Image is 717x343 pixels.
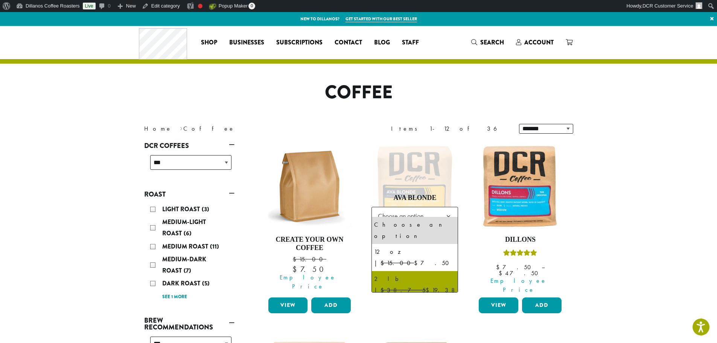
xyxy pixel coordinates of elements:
[195,37,223,49] a: Shop
[202,279,210,288] span: (5)
[375,209,431,223] span: Choose an option
[266,236,353,252] h4: Create Your Own Coffee
[499,269,542,277] bdi: 47.50
[139,82,579,104] h1: Coffee
[276,38,323,47] span: Subscriptions
[374,273,455,296] div: 2 lb | $19.38
[391,124,508,133] div: Items 1-12 of 36
[162,293,187,301] a: See 1 more
[371,194,458,202] h4: Ava Blonde
[474,276,563,294] span: Employee Price
[335,38,362,47] span: Contact
[162,279,202,288] span: Dark Roast
[542,263,545,271] span: –
[144,139,234,152] a: DCR Coffees
[292,264,300,274] span: $
[144,201,234,305] div: Roast
[496,263,502,271] span: $
[202,205,209,213] span: (3)
[311,297,351,313] button: Add
[371,143,458,319] a: Rated 5.00 out of 5
[477,236,563,244] h4: Dillons
[707,12,717,26] a: ×
[144,152,234,179] div: DCR Coffees
[292,264,327,274] bdi: 7.50
[144,124,347,133] nav: Breadcrumb
[293,255,299,263] span: $
[480,38,504,47] span: Search
[522,297,562,313] button: Add
[210,242,219,251] span: (11)
[503,248,537,260] div: Rated 5.00 out of 5
[381,286,426,294] del: $38.75
[402,38,419,47] span: Staff
[346,16,417,22] a: Get started with our best seller
[374,246,455,269] div: 12 oz | $7.50
[266,143,353,294] a: Create Your Own Coffee $15.00 Employee Price
[372,217,458,244] li: Choose an option
[477,143,563,230] img: Dillons-12oz-300x300.jpg
[229,38,264,47] span: Businesses
[201,38,217,47] span: Shop
[477,143,563,294] a: DillonsRated 5.00 out of 5 Employee Price
[144,125,172,133] a: Home
[293,255,326,263] bdi: 15.00
[162,205,202,213] span: Light Roast
[499,269,505,277] span: $
[524,38,554,47] span: Account
[642,3,693,9] span: DCR Customer Service
[83,3,96,9] a: Live
[144,188,234,201] a: Roast
[374,38,390,47] span: Blog
[465,36,510,49] a: Search
[180,122,183,133] span: ›
[496,263,534,271] bdi: 7.50
[266,143,353,230] img: 12oz-Label-Free-Bag-KRAFT-e1707417954251.png
[198,4,202,8] div: Needs improvement
[381,259,414,267] del: $15.00
[162,242,210,251] span: Medium Roast
[184,266,191,275] span: (7)
[144,314,234,334] a: Brew Recommendations
[396,37,425,49] a: Staff
[162,255,206,275] span: Medium-Dark Roast
[248,3,255,9] span: 0
[184,229,192,238] span: (6)
[263,273,353,291] span: Employee Price
[268,297,308,313] a: View
[162,218,206,238] span: Medium-Light Roast
[479,297,518,313] a: View
[371,207,458,225] span: Choose an option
